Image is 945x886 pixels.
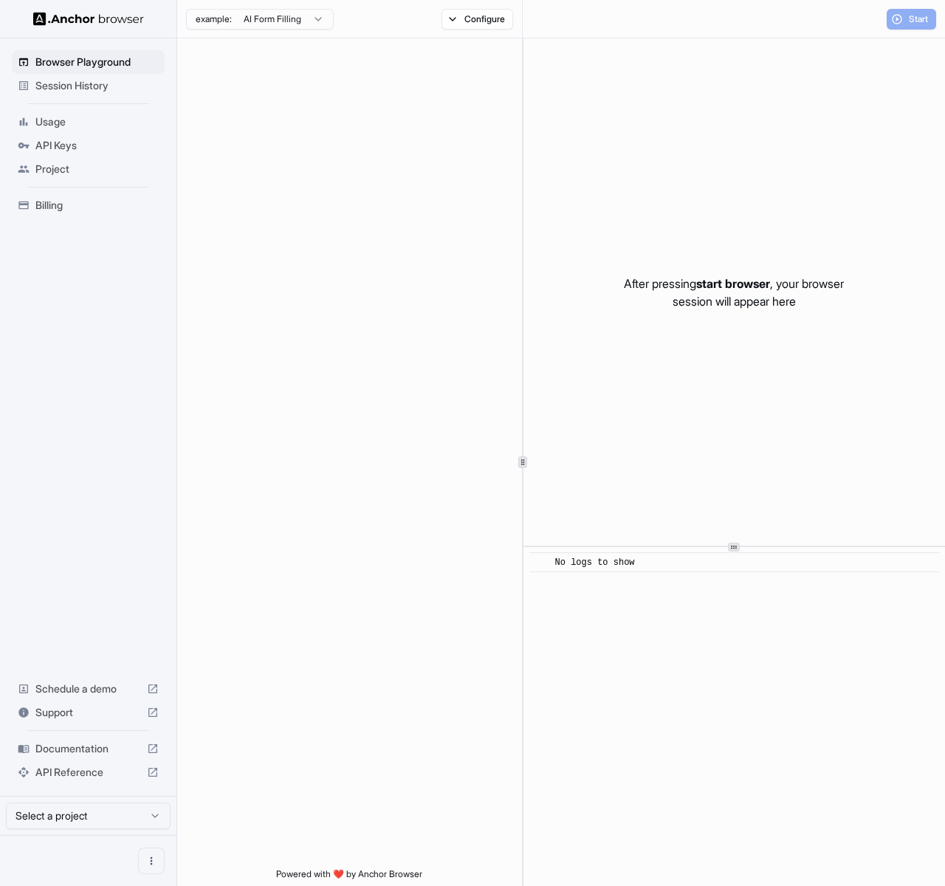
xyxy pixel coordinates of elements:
[12,701,165,724] div: Support
[35,138,159,153] span: API Keys
[35,198,159,213] span: Billing
[35,55,159,69] span: Browser Playground
[35,114,159,129] span: Usage
[35,765,141,780] span: API Reference
[441,9,513,30] button: Configure
[624,275,844,310] p: After pressing , your browser session will appear here
[35,162,159,176] span: Project
[12,760,165,784] div: API Reference
[12,50,165,74] div: Browser Playground
[12,677,165,701] div: Schedule a demo
[12,110,165,134] div: Usage
[537,555,544,570] span: ​
[196,13,232,25] span: example:
[12,737,165,760] div: Documentation
[35,705,141,720] span: Support
[12,134,165,157] div: API Keys
[555,557,635,568] span: No logs to show
[276,868,422,886] span: Powered with ❤️ by Anchor Browser
[12,157,165,181] div: Project
[35,741,141,756] span: Documentation
[33,12,144,26] img: Anchor Logo
[35,681,141,696] span: Schedule a demo
[696,276,770,291] span: start browser
[138,848,165,874] button: Open menu
[35,78,159,93] span: Session History
[12,74,165,97] div: Session History
[12,193,165,217] div: Billing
